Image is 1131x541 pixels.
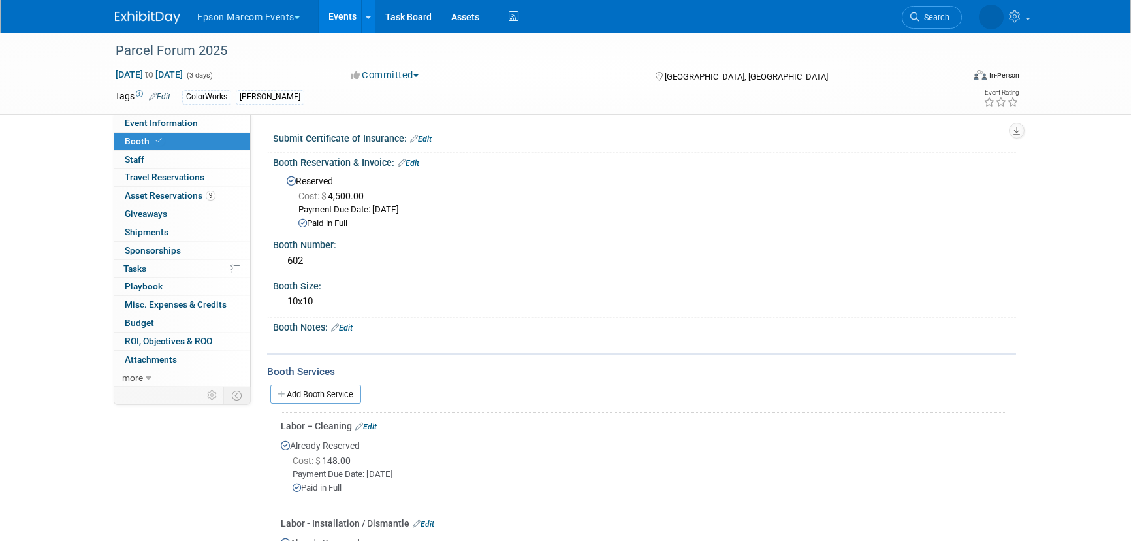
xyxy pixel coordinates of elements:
div: Reserved [283,171,1006,230]
a: Add Booth Service [270,385,361,404]
span: 9 [206,191,215,201]
div: Booth Services [267,365,1016,379]
span: Event Information [125,118,198,128]
a: Misc. Expenses & Credits [114,296,250,314]
span: more [122,372,143,383]
div: Labor – Cleaning [281,419,1006,433]
span: [GEOGRAPHIC_DATA], [GEOGRAPHIC_DATA] [665,72,828,82]
a: Asset Reservations9 [114,187,250,205]
span: Attachments [125,354,177,365]
span: Cost: $ [293,455,322,466]
a: Edit [398,159,419,168]
i: Booth reservation complete [155,137,162,144]
a: Booth [114,133,250,150]
a: Edit [413,519,434,529]
a: Edit [149,92,170,101]
img: Lucy Roberts [979,5,1004,29]
span: [DATE] [DATE] [115,69,183,80]
a: Tasks [114,260,250,278]
a: more [114,369,250,387]
div: Booth Reservation & Invoice: [273,153,1016,170]
td: Personalize Event Tab Strip [201,387,224,404]
span: Sponsorships [125,245,181,255]
a: Edit [355,422,377,431]
a: Edit [410,135,432,144]
span: Staff [125,154,144,165]
span: Misc. Expenses & Credits [125,299,227,310]
div: In-Person [989,71,1019,80]
a: Event Information [114,114,250,132]
span: Cost: $ [298,191,328,201]
span: 148.00 [293,455,356,466]
div: 602 [283,251,1006,271]
a: Sponsorships [114,242,250,259]
a: Shipments [114,223,250,241]
span: Shipments [125,227,168,237]
span: Giveaways [125,208,167,219]
span: Travel Reservations [125,172,204,182]
div: Event Format [885,68,1019,88]
div: Payment Due Date: [DATE] [293,468,1006,481]
div: Booth Number: [273,235,1016,252]
a: Staff [114,151,250,169]
a: Giveaways [114,205,250,223]
span: Tasks [123,263,146,274]
div: Parcel Forum 2025 [111,39,942,63]
span: (3 days) [185,71,213,80]
a: Travel Reservations [114,169,250,186]
span: Playbook [125,281,163,291]
span: 4,500.00 [298,191,369,201]
td: Toggle Event Tabs [224,387,251,404]
td: Tags [115,90,170,105]
a: Edit [331,323,353,333]
span: to [143,69,155,80]
div: ColorWorks [182,90,231,104]
button: Committed [346,69,424,82]
span: ROI, Objectives & ROO [125,336,212,346]
a: Budget [114,314,250,332]
div: Paid in Full [298,218,1006,230]
img: Format-Inperson.png [974,70,987,80]
span: Booth [125,136,165,146]
div: Event Rating [983,90,1019,96]
a: ROI, Objectives & ROO [114,333,250,350]
a: Search [902,6,962,29]
a: Attachments [114,351,250,369]
div: 10x10 [283,291,1006,312]
div: Payment Due Date: [DATE] [298,204,1006,216]
div: [PERSON_NAME] [236,90,304,104]
div: Labor - Installation / Dismantle [281,517,1006,530]
span: Asset Reservations [125,190,215,201]
span: Budget [125,318,154,328]
div: Submit Certificate of Insurance: [273,129,1016,146]
a: Playbook [114,278,250,295]
div: Booth Size: [273,276,1016,293]
div: Already Reserved [281,433,1006,505]
div: Paid in Full [293,482,1006,495]
div: Booth Notes: [273,318,1016,335]
span: Search [919,12,949,22]
img: ExhibitDay [115,11,180,24]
